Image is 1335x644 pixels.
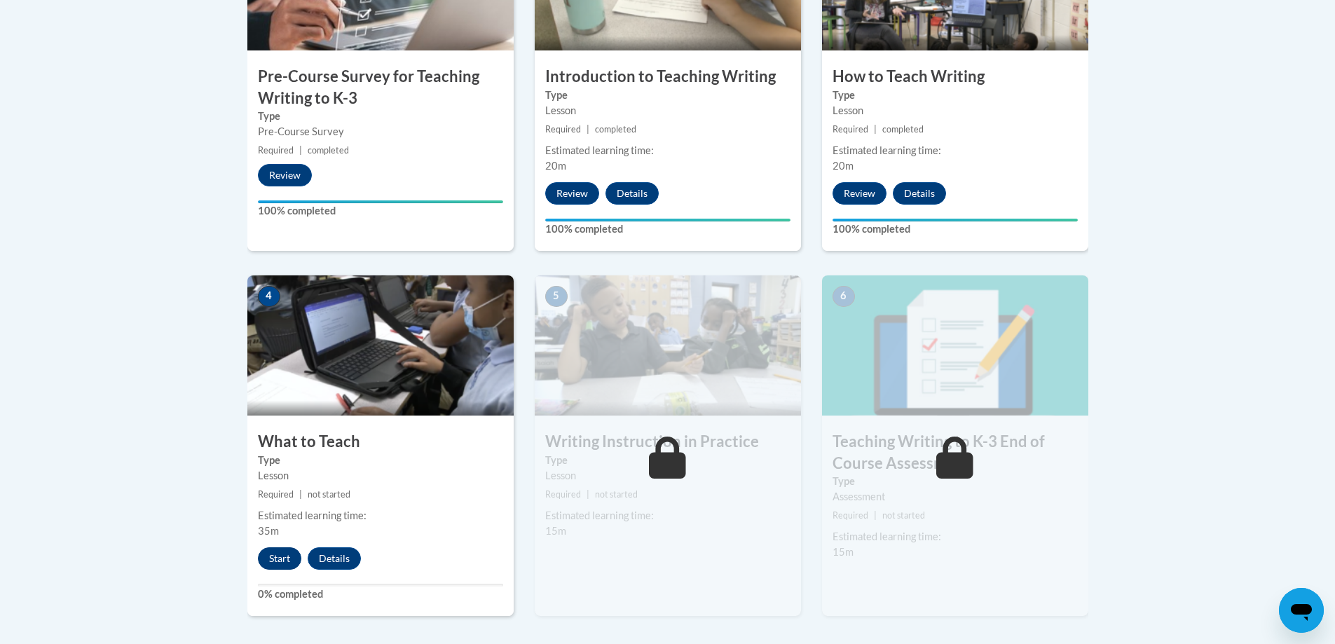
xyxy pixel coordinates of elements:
div: Estimated learning time: [545,143,790,158]
span: 4 [258,286,280,307]
span: 20m [833,160,854,172]
h3: How to Teach Writing [822,66,1088,88]
span: not started [308,489,350,500]
button: Details [605,182,659,205]
span: completed [308,145,349,156]
span: 15m [545,525,566,537]
span: 6 [833,286,855,307]
div: Estimated learning time: [545,508,790,523]
span: completed [595,124,636,135]
span: Required [833,510,868,521]
h3: Teaching Writing to K-3 End of Course Assessment [822,431,1088,474]
span: | [299,489,302,500]
span: | [874,510,877,521]
label: Type [258,109,503,124]
label: 0% completed [258,587,503,602]
h3: Introduction to Teaching Writing [535,66,801,88]
div: Your progress [833,219,1078,221]
span: 15m [833,546,854,558]
div: Your progress [258,200,503,203]
h3: Writing Instruction in Practice [535,431,801,453]
label: Type [833,88,1078,103]
img: Course Image [535,275,801,416]
button: Review [545,182,599,205]
div: Lesson [545,468,790,484]
img: Course Image [247,275,514,416]
button: Review [833,182,886,205]
div: Estimated learning time: [833,529,1078,544]
label: Type [545,453,790,468]
div: Pre-Course Survey [258,124,503,139]
div: Estimated learning time: [258,508,503,523]
span: Required [545,489,581,500]
div: Assessment [833,489,1078,505]
span: Required [258,489,294,500]
div: Estimated learning time: [833,143,1078,158]
span: not started [882,510,925,521]
div: Lesson [833,103,1078,118]
div: Lesson [258,468,503,484]
span: 5 [545,286,568,307]
label: 100% completed [258,203,503,219]
span: | [874,124,877,135]
div: Your progress [545,219,790,221]
span: Required [833,124,868,135]
label: Type [833,474,1078,489]
span: not started [595,489,638,500]
span: Required [258,145,294,156]
img: Course Image [822,275,1088,416]
label: Type [258,453,503,468]
button: Details [893,182,946,205]
h3: What to Teach [247,431,514,453]
label: Type [545,88,790,103]
button: Details [308,547,361,570]
span: 20m [545,160,566,172]
div: Lesson [545,103,790,118]
label: 100% completed [545,221,790,237]
h3: Pre-Course Survey for Teaching Writing to K-3 [247,66,514,109]
span: Required [545,124,581,135]
label: 100% completed [833,221,1078,237]
button: Review [258,164,312,186]
span: | [299,145,302,156]
button: Start [258,547,301,570]
span: 35m [258,525,279,537]
span: | [587,124,589,135]
iframe: Button to launch messaging window [1279,588,1324,633]
span: completed [882,124,924,135]
span: | [587,489,589,500]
